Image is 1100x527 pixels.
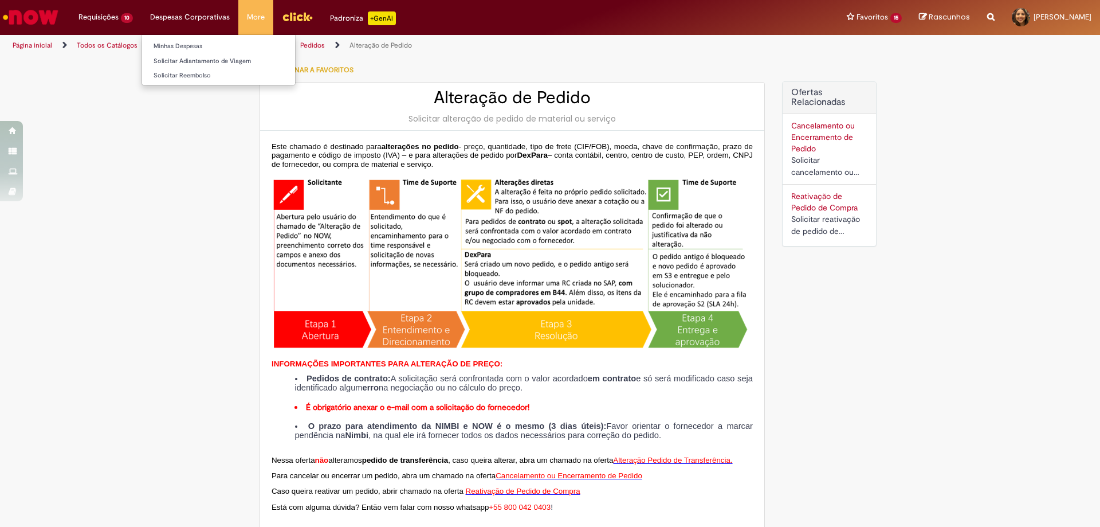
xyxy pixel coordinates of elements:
[272,503,489,512] span: Está com alguma dúvida? Então vem falar com nosso whatsapp
[272,360,502,368] span: INFORMAÇÕES IMPORTANTES PARA ALTERAÇÃO DE PREÇO:
[791,213,867,237] div: Solicitar reativação de pedido de compra cancelado ou bloqueado.
[142,40,295,53] a: Minhas Despesas
[345,431,368,440] strong: Nimbi
[282,8,313,25] img: click_logo_yellow_360x200.png
[294,422,753,440] li: Favor orientar o fornecedor a marcar pendência na , na qual ele irá fornecer todos os dados neces...
[13,41,52,50] a: Página inicial
[791,120,855,154] a: Cancelamento ou Encerramento de Pedido
[791,154,867,178] div: Solicitar cancelamento ou encerramento de Pedido.
[142,69,295,82] a: Solicitar Reembolso
[1,6,60,29] img: ServiceNow
[1034,12,1091,22] span: [PERSON_NAME]
[330,11,396,25] div: Padroniza
[308,421,607,431] strong: O prazo para atendimento da NIMBI e NOW é o mesmo (3 dias úteis):
[272,113,753,124] div: Solicitar alteração de pedido de material ou serviço
[121,13,133,23] span: 10
[9,35,725,56] ul: Trilhas de página
[271,65,353,75] span: Adicionar a Favoritos
[142,55,295,68] a: Solicitar Adiantamento de Viagem
[307,374,391,383] strong: Pedidos de contrato:
[857,11,888,23] span: Favoritos
[77,41,137,50] a: Todos os Catálogos
[78,11,119,23] span: Requisições
[349,41,412,50] a: Alteração de Pedido
[272,142,382,151] span: Este chamado é destinado para
[247,11,265,23] span: More
[272,88,753,107] h2: Alteração de Pedido
[588,374,636,383] strong: em contrato
[613,456,730,464] span: Alteração Pedido de Transferência
[272,471,496,480] span: Para cancelar ou encerrar um pedido, abra um chamado na oferta
[382,142,459,151] span: alterações no pedido
[300,41,325,50] a: Pedidos
[919,12,970,23] a: Rascunhos
[260,58,360,82] button: Adicionar a Favoritos
[517,151,547,159] span: DexPara
[929,11,970,22] span: Rascunhos
[272,151,753,169] span: – conta contábil, centro, centro de custo, PEP, ordem, CNPJ de fornecedor, ou compra de material ...
[363,383,379,392] strong: erro
[496,471,642,480] span: Cancelamento ou Encerramento de Pedido
[496,470,642,480] a: Cancelamento ou Encerramento de Pedido
[613,455,730,464] a: Alteração Pedido de Transferência
[272,142,753,160] span: - preço, quantidade, tipo de frete (CIF/FOB), moeda, chave de confirmação, prazo de pagamento e c...
[150,11,230,23] span: Despesas Corporativas
[466,487,580,495] span: Reativação de Pedido de Compra
[362,456,448,464] strong: pedido de transferência
[272,487,463,495] span: Caso queira reativar um pedido, abrir chamado na oferta
[730,456,733,464] span: .
[368,11,396,25] p: +GenAi
[328,456,613,464] span: alteramos , caso queira alterar, abra um chamado na oferta
[782,81,877,247] div: Ofertas Relacionadas
[294,374,753,392] li: A solicitação será confrontada com o valor acordado e só será modificado caso seja identificado a...
[315,456,329,464] span: não
[272,456,315,464] span: Nessa oferta
[890,13,902,23] span: 15
[791,191,858,213] a: Reativação de Pedido de Compra
[306,402,529,412] strong: É obrigatório anexar o e-mail com a solicitação do fornecedor!
[489,503,551,512] span: +55 800 042 0403
[142,34,296,85] ul: Despesas Corporativas
[791,88,867,108] h2: Ofertas Relacionadas
[466,486,580,495] a: Reativação de Pedido de Compra
[551,503,553,512] span: !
